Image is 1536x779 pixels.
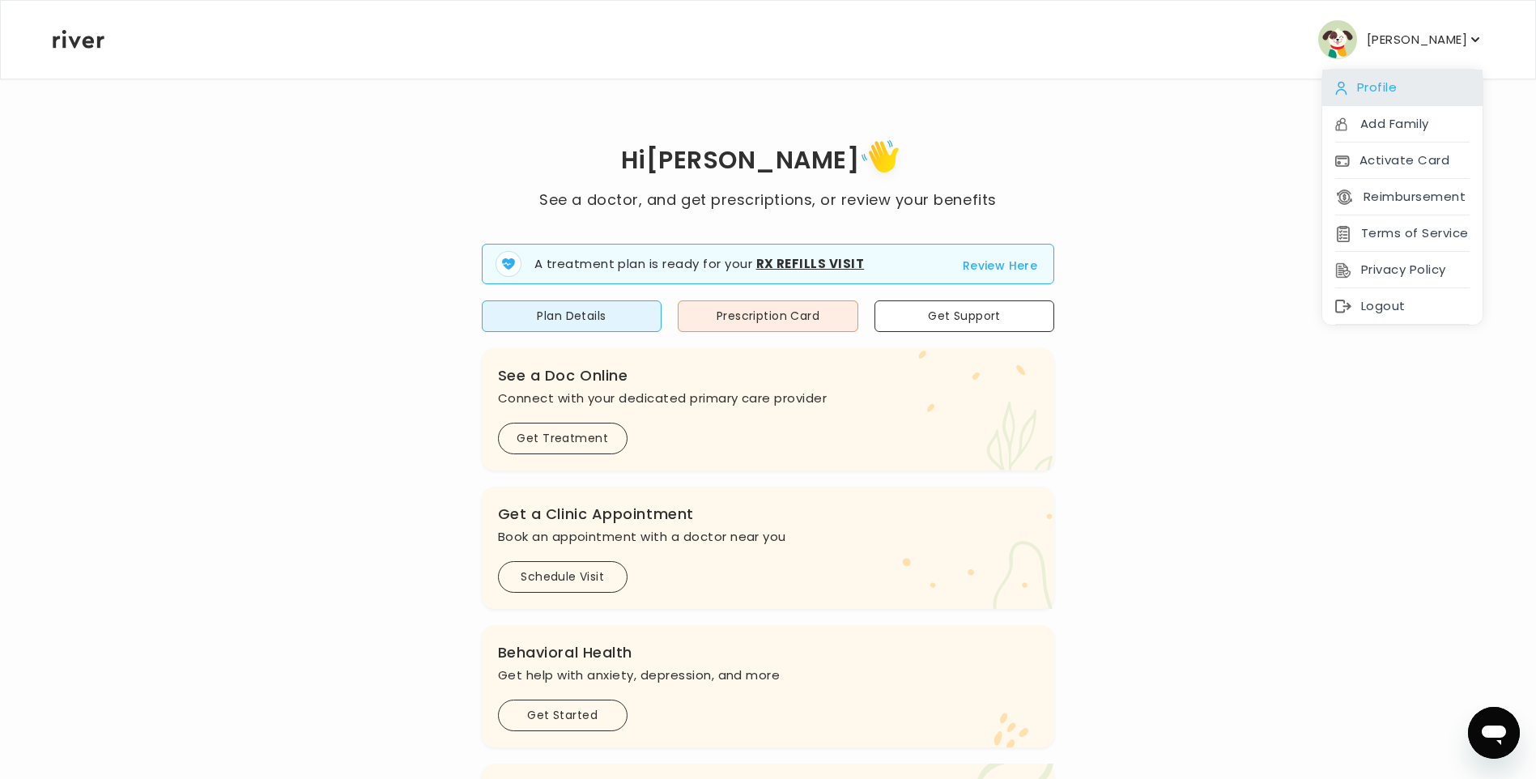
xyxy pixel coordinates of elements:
button: Reimbursement [1335,185,1466,208]
button: Plan Details [482,300,662,332]
div: Privacy Policy [1322,252,1483,288]
p: Connect with your dedicated primary care provider [498,387,1039,410]
div: Add Family [1322,106,1483,143]
button: Get Started [498,700,628,731]
button: Prescription Card [678,300,858,332]
h3: See a Doc Online [498,364,1039,387]
button: Schedule Visit [498,561,628,593]
div: Terms of Service [1322,215,1483,252]
button: Review Here [963,256,1038,275]
div: Profile [1322,70,1483,106]
img: user avatar [1318,20,1357,59]
h1: Hi [PERSON_NAME] [539,134,996,189]
p: [PERSON_NAME] [1367,28,1467,51]
button: Get Support [874,300,1055,332]
button: user avatar[PERSON_NAME] [1318,20,1483,59]
h3: Behavioral Health [498,641,1039,664]
p: See a doctor, and get prescriptions, or review your benefits [539,189,996,211]
button: Get Treatment [498,423,628,454]
strong: Rx Refills Visit [756,255,865,272]
p: A treatment plan is ready for your [534,255,865,274]
h3: Get a Clinic Appointment [498,503,1039,526]
div: Logout [1322,288,1483,325]
p: Get help with anxiety, depression, and more [498,664,1039,687]
iframe: Button to launch messaging window [1468,707,1520,759]
div: Activate Card [1322,143,1483,179]
p: Book an appointment with a doctor near you [498,526,1039,548]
